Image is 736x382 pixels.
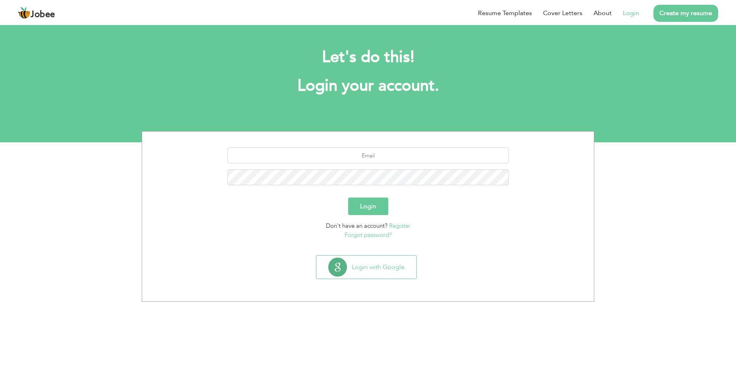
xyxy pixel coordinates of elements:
input: Email [227,147,509,163]
button: Login [348,198,388,215]
span: Jobee [31,10,55,19]
span: Don't have an account? [326,222,387,230]
button: Login with Google [316,256,416,279]
a: Login [623,8,639,18]
a: Register [389,222,410,230]
h1: Login your account. [154,76,582,96]
a: Create my resume [653,5,718,22]
img: jobee.io [18,7,31,19]
h2: Let's do this! [154,47,582,68]
a: Resume Templates [478,8,532,18]
a: Forgot password? [345,231,392,239]
a: About [593,8,612,18]
a: Jobee [18,7,55,19]
a: Cover Letters [543,8,582,18]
